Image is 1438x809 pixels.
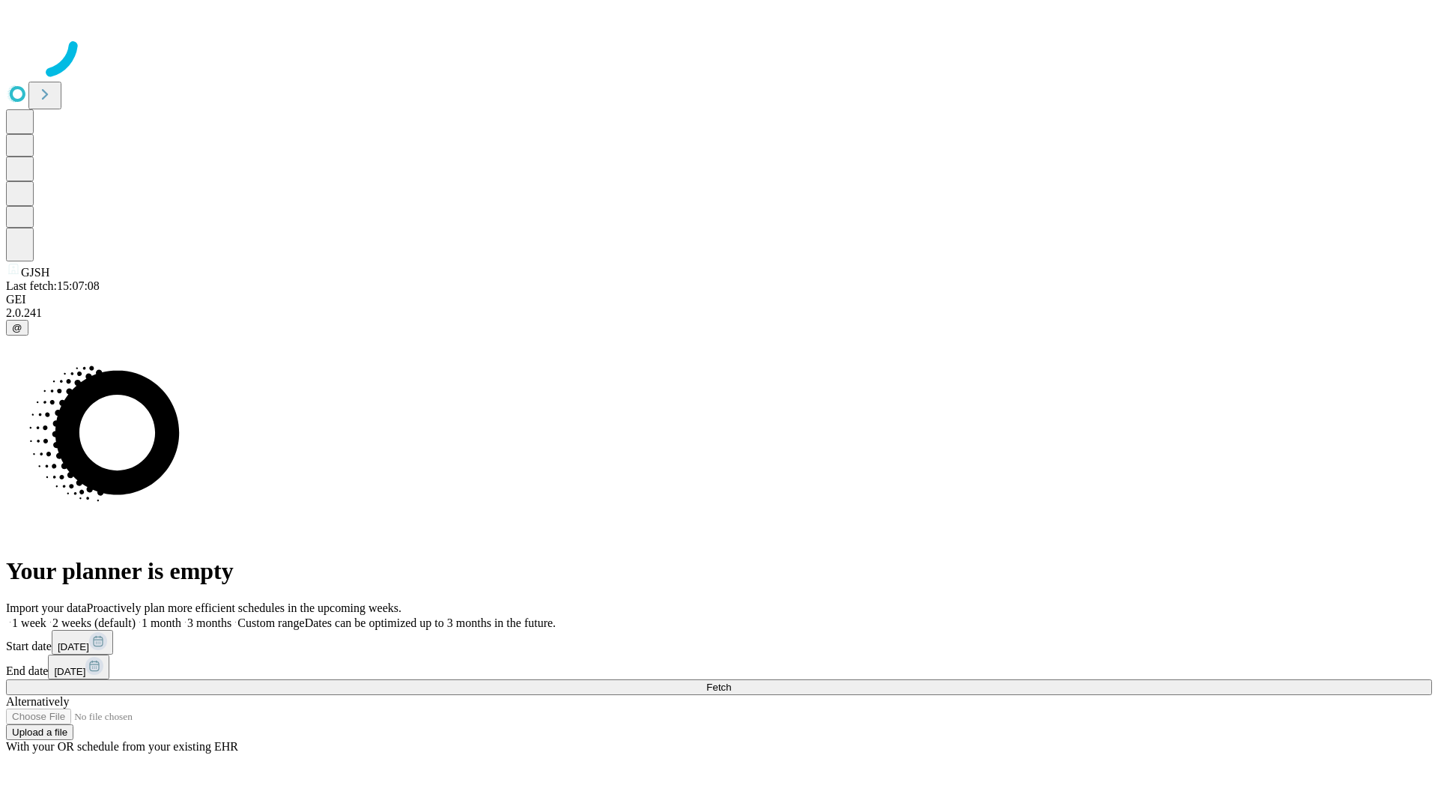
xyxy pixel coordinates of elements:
[6,630,1432,655] div: Start date
[6,279,100,292] span: Last fetch: 15:07:08
[6,602,87,614] span: Import your data
[187,616,231,629] span: 3 months
[52,630,113,655] button: [DATE]
[48,655,109,679] button: [DATE]
[12,616,46,629] span: 1 week
[305,616,556,629] span: Dates can be optimized up to 3 months in the future.
[21,266,49,279] span: GJSH
[6,655,1432,679] div: End date
[58,641,89,652] span: [DATE]
[12,322,22,333] span: @
[6,293,1432,306] div: GEI
[6,306,1432,320] div: 2.0.241
[54,666,85,677] span: [DATE]
[6,679,1432,695] button: Fetch
[6,320,28,336] button: @
[87,602,401,614] span: Proactively plan more efficient schedules in the upcoming weeks.
[142,616,181,629] span: 1 month
[6,740,238,753] span: With your OR schedule from your existing EHR
[52,616,136,629] span: 2 weeks (default)
[6,695,69,708] span: Alternatively
[237,616,304,629] span: Custom range
[6,557,1432,585] h1: Your planner is empty
[6,724,73,740] button: Upload a file
[706,682,731,693] span: Fetch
